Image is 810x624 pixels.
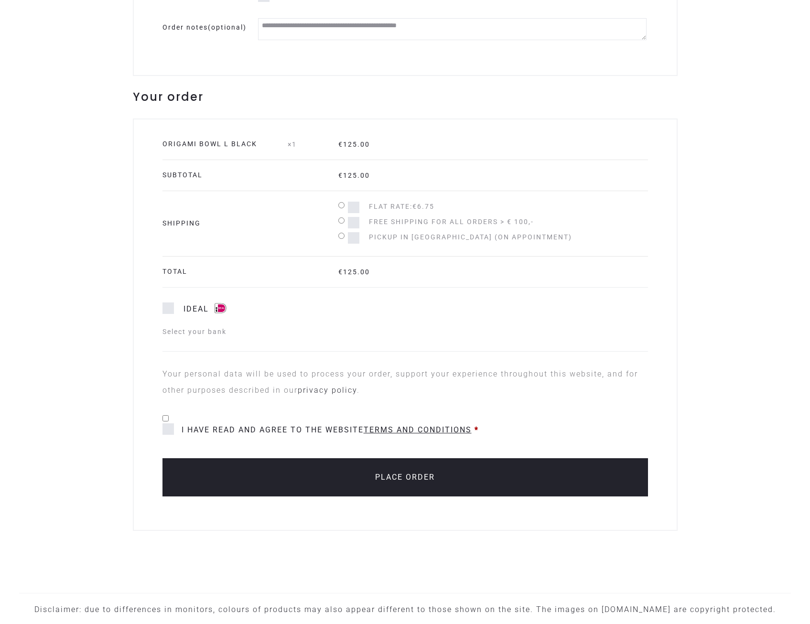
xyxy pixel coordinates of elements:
[338,268,370,276] bdi: 125.00
[348,218,534,226] label: Free shipping for all orders > € 100,-
[288,140,297,148] span: ×1
[348,233,572,241] label: Pickup in [GEOGRAPHIC_DATA] (on appointment)
[162,256,288,287] th: Total
[162,366,648,399] p: Your personal data will be used to process your order, support your experience throughout this we...
[298,386,357,395] a: privacy policy
[208,23,247,31] span: (optional)
[338,172,343,179] span: €
[338,140,343,148] span: €
[338,268,343,276] span: €
[412,203,434,210] bdi: 6.75
[162,327,648,337] div: Select your bank
[162,18,247,34] label: Order notes
[162,191,288,256] th: Shipping
[162,415,169,421] input: I have read and agree to the websiteterms and conditions *
[162,423,472,436] span: I have read and agree to the website
[348,203,434,210] label: Flat rate:
[412,203,417,210] span: €
[133,90,678,118] h3: Your order
[162,458,648,496] button: Place order
[162,160,288,191] th: Subtotal
[364,425,472,434] a: terms and conditions
[338,172,370,179] bdi: 125.00
[162,129,288,160] td: ORIGAMI BOWL L BLACK
[338,140,370,148] bdi: 125.00
[162,303,228,315] label: iDEAL
[475,425,479,434] abbr: required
